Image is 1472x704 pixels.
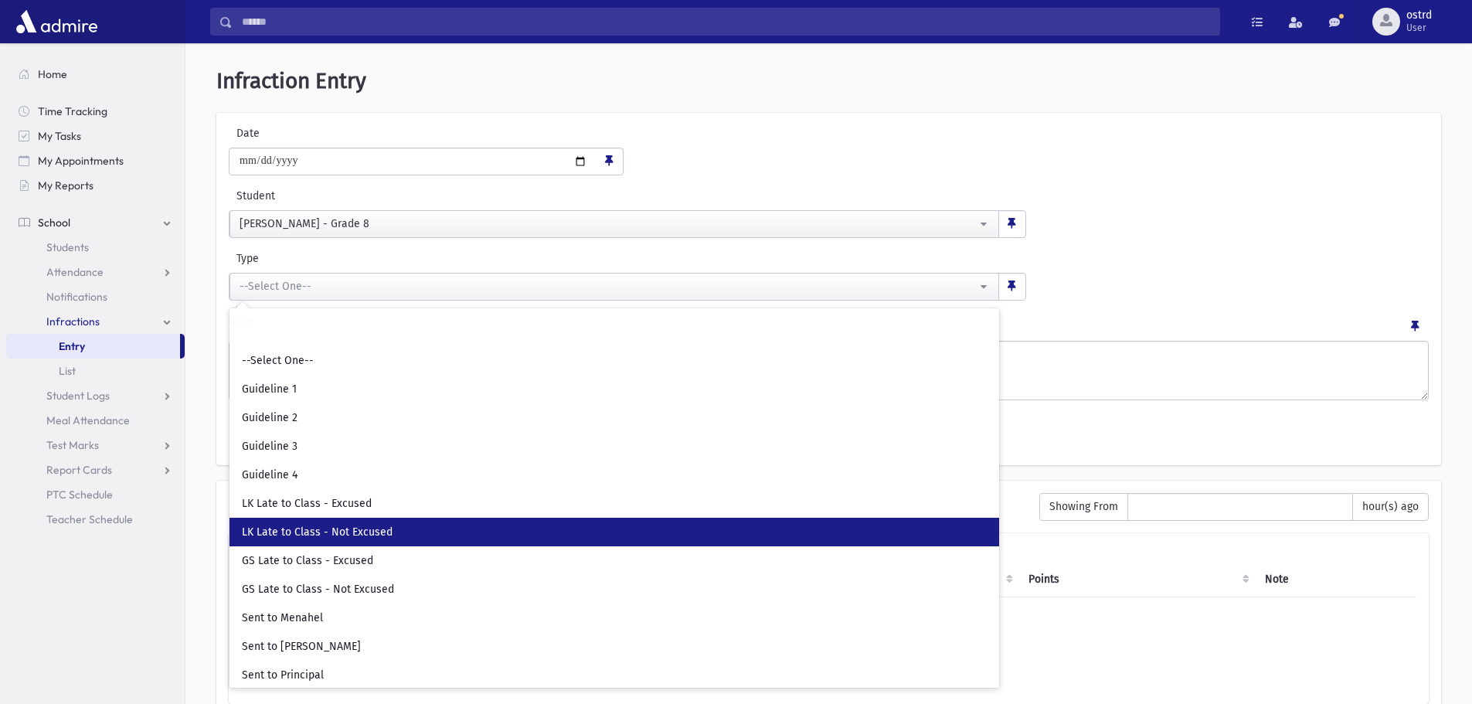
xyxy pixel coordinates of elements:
[6,309,185,334] a: Infractions
[6,482,185,507] a: PTC Schedule
[38,129,81,143] span: My Tasks
[1039,493,1128,521] span: Showing From
[46,438,99,452] span: Test Marks
[1256,562,1416,597] th: Note
[242,439,297,454] span: Guideline 3
[46,290,107,304] span: Notifications
[229,188,760,204] label: Student
[12,6,101,37] img: AdmirePro
[242,610,323,626] span: Sent to Menahel
[6,210,185,235] a: School
[229,125,360,141] label: Date
[242,525,393,540] span: LK Late to Class - Not Excused
[6,383,185,408] a: Student Logs
[6,408,185,433] a: Meal Attendance
[229,250,627,267] label: Type
[38,216,70,230] span: School
[1406,22,1432,34] span: User
[240,278,977,294] div: --Select One--
[229,273,999,301] button: --Select One--
[38,154,124,168] span: My Appointments
[6,148,185,173] a: My Appointments
[242,553,373,569] span: GS Late to Class - Excused
[46,413,130,427] span: Meal Attendance
[242,496,372,512] span: LK Late to Class - Excused
[6,507,185,532] a: Teacher Schedule
[6,334,180,359] a: Entry
[46,389,110,403] span: Student Logs
[240,216,977,232] div: [PERSON_NAME] - Grade 8
[242,639,361,655] span: Sent to [PERSON_NAME]
[1406,9,1432,22] span: ostrd
[59,339,85,353] span: Entry
[229,313,253,335] label: Note
[6,124,185,148] a: My Tasks
[46,512,133,526] span: Teacher Schedule
[38,179,93,192] span: My Reports
[6,284,185,309] a: Notifications
[242,468,297,483] span: Guideline 4
[216,68,366,94] span: Infraction Entry
[46,488,113,502] span: PTC Schedule
[6,260,185,284] a: Attendance
[6,457,185,482] a: Report Cards
[46,265,104,279] span: Attendance
[6,62,185,87] a: Home
[6,433,185,457] a: Test Marks
[46,463,112,477] span: Report Cards
[6,99,185,124] a: Time Tracking
[46,315,100,328] span: Infractions
[242,668,324,683] span: Sent to Principal
[229,210,999,238] button: Goldman, Shuey - Grade 8
[242,410,297,426] span: Guideline 2
[236,318,993,343] input: Search
[38,67,67,81] span: Home
[46,240,89,254] span: Students
[229,493,1024,508] h6: Recently Entered
[233,8,1219,36] input: Search
[6,235,185,260] a: Students
[242,382,297,397] span: Guideline 1
[38,104,107,118] span: Time Tracking
[242,582,394,597] span: GS Late to Class - Not Excused
[242,353,314,369] span: --Select One--
[6,359,185,383] a: List
[1352,493,1429,521] span: hour(s) ago
[1019,562,1256,597] th: Points: activate to sort column ascending
[6,173,185,198] a: My Reports
[59,364,76,378] span: List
